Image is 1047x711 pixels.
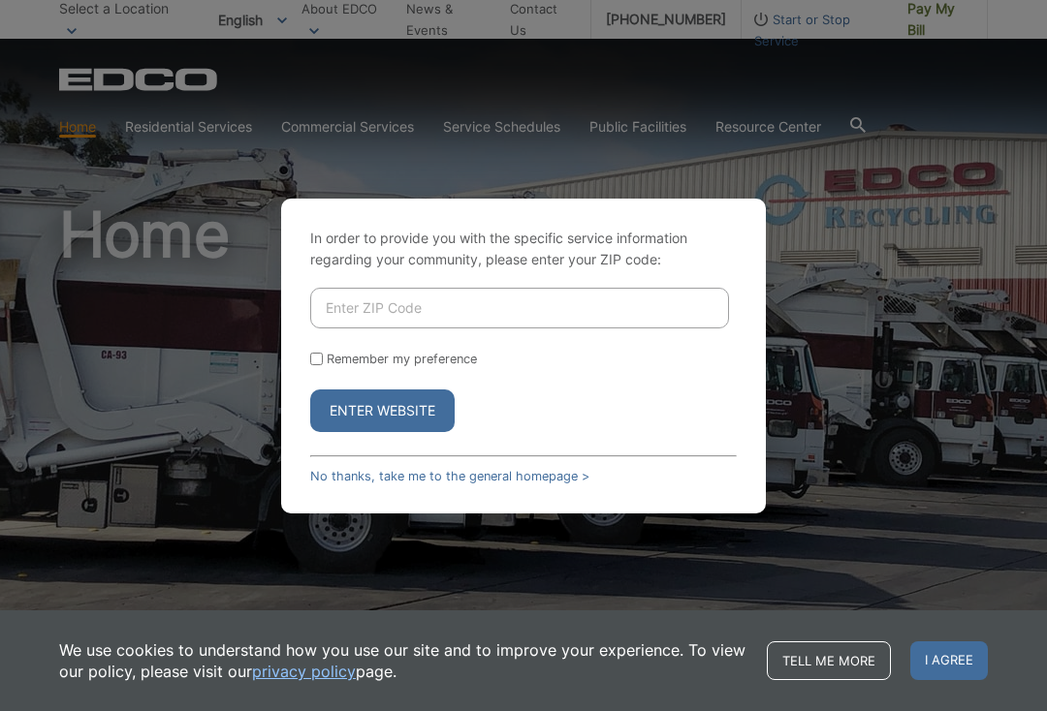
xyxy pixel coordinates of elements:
[252,661,356,682] a: privacy policy
[310,288,729,328] input: Enter ZIP Code
[910,641,988,680] span: I agree
[310,389,455,432] button: Enter Website
[767,641,891,680] a: Tell me more
[310,228,737,270] p: In order to provide you with the specific service information regarding your community, please en...
[310,469,589,483] a: No thanks, take me to the general homepage >
[327,352,477,366] label: Remember my preference
[59,639,747,682] p: We use cookies to understand how you use our site and to improve your experience. To view our pol...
